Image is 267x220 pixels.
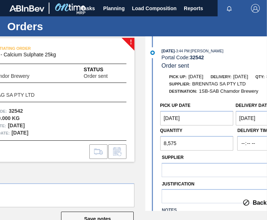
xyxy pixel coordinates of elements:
h1: Orders [7,22,136,31]
label: Justification [162,181,194,187]
span: Reports [184,4,203,13]
input: mm/dd/yyyy [160,111,234,125]
strong: [DATE] [12,130,28,136]
strong: 32542 [190,55,204,60]
span: [DATE] [233,74,248,79]
img: TNhmsLtSVTkK8tSr43FrP2fwEKptu5GPRR3wAAAABJRU5ErkJggg== [9,5,44,12]
span: Supplier: [169,82,190,86]
button: Notifications [218,3,241,13]
span: 1SB-SAB Chamdor Brewery [199,88,258,94]
span: Pick up: [169,75,186,79]
span: Destination: [169,89,197,93]
strong: [DATE] [8,123,25,128]
span: [DATE] [162,49,175,53]
span: [DATE] [189,74,203,79]
label: Supplier [162,155,183,160]
span: BRENNTAG SA PTY LTD [192,81,246,87]
span: Status [84,66,127,73]
span: Qty: [255,75,264,79]
label: Pick up Date [160,103,191,108]
span: Planning [103,4,125,13]
div: Go to Load Composition [89,144,108,159]
span: Load Composition [132,4,177,13]
span: : [PERSON_NAME] [190,49,224,53]
span: - 3:44 PM [175,49,190,53]
span: Order sent [84,73,108,79]
img: atual [150,51,155,55]
span: Delivery: [211,75,231,79]
strong: 32542 [9,108,23,114]
label: Quantity [160,128,182,133]
span: Tasks [80,4,96,13]
div: Inform order change [108,144,126,159]
span: Order sent [162,63,189,69]
img: Logout [251,4,260,13]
